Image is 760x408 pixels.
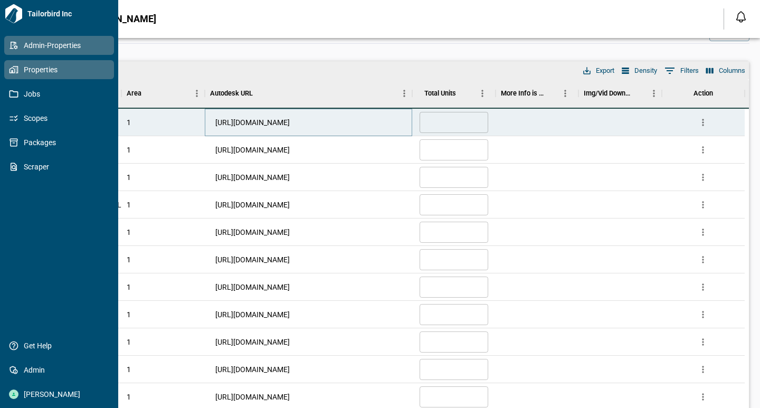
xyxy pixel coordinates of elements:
a: Scopes [4,109,114,128]
button: Menu [646,86,662,101]
button: Show filters [662,62,701,79]
div: Common Area Name [39,79,121,108]
span: Packages [18,137,104,148]
span: 1 [127,309,131,320]
a: Admin [4,360,114,379]
span: 1 [127,282,131,292]
a: [URL][DOMAIN_NAME] [215,392,290,402]
button: Sort [141,86,156,101]
button: more [695,389,711,405]
a: [URL][DOMAIN_NAME] [215,282,290,292]
span: 1 [127,172,131,183]
button: more [695,142,711,158]
button: Menu [474,86,490,101]
div: Total Units [412,79,495,108]
button: more [695,362,711,377]
button: Sort [546,86,560,101]
button: Select columns [704,64,748,78]
div: Total Units [424,79,456,108]
a: [URL][DOMAIN_NAME] [215,254,290,265]
button: Menu [396,86,412,101]
span: [PERSON_NAME] [18,389,104,400]
button: Open notification feed [733,8,749,25]
button: more [695,252,711,268]
div: Action [662,79,745,108]
button: Export [581,64,617,78]
div: Area [127,79,141,108]
span: 1 [127,337,131,347]
a: [URL][DOMAIN_NAME] [215,200,290,210]
span: Scopes [18,113,104,124]
div: Area [121,79,204,108]
button: more [695,197,711,213]
span: 1 [127,254,131,265]
a: [URL][DOMAIN_NAME] [215,364,290,375]
div: Autodesk URL [205,79,413,108]
a: [URL][DOMAIN_NAME] [215,337,290,347]
div: Autodesk URL [210,79,253,108]
span: Jobs [18,89,104,99]
button: more [695,224,711,240]
a: Packages [4,133,114,152]
a: [URL][DOMAIN_NAME] [215,145,290,155]
span: Admin-Properties [18,40,104,51]
button: Sort [631,86,646,101]
span: 1 [127,117,131,128]
button: Sort [253,86,268,101]
span: 1 [127,392,131,402]
span: 1 [127,200,131,210]
button: Density [619,64,660,78]
button: more [695,169,711,185]
span: Properties [18,64,104,75]
div: Action [693,79,713,108]
a: Scraper [4,157,114,176]
span: 1 [127,364,131,375]
button: Menu [189,86,205,101]
span: 1 [127,227,131,238]
div: Img/Vid Download [578,79,661,108]
span: Tailorbird Inc [23,8,114,19]
span: Admin [18,365,104,375]
a: [URL][DOMAIN_NAME] [215,117,290,128]
a: Admin-Properties [4,36,114,55]
button: Menu [557,86,573,101]
a: [URL][DOMAIN_NAME] [215,227,290,238]
button: more [695,115,711,130]
span: 1 [127,145,131,155]
a: [URL][DOMAIN_NAME] [215,309,290,320]
a: Jobs [4,84,114,103]
button: more [695,307,711,322]
div: Img/Vid Download [584,79,631,108]
span: Get Help [18,340,104,351]
div: More Info is Needed [496,79,578,108]
a: [URL][DOMAIN_NAME] [215,172,290,183]
button: more [695,279,711,295]
div: More Info is Needed [501,79,546,108]
span: Scraper [18,162,104,172]
button: Sort [456,86,471,101]
button: more [695,334,711,350]
a: Properties [4,60,114,79]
